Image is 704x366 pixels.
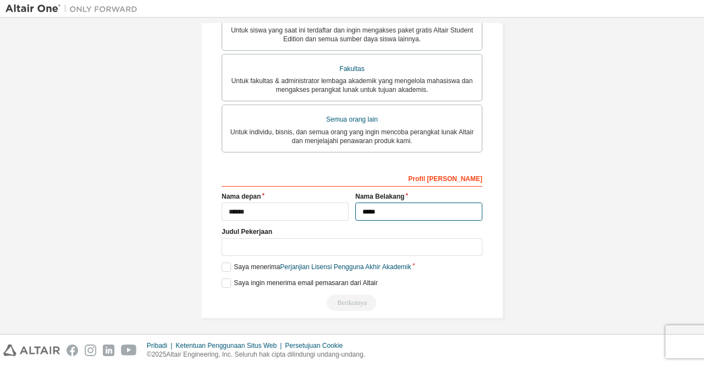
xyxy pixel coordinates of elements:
font: 2025 [152,351,167,358]
font: Saya menerima [234,263,280,271]
font: Saya ingin menerima email pemasaran dari Altair [234,279,377,287]
font: Semua orang lain [326,116,378,123]
font: Nama Belakang [355,193,404,200]
img: linkedin.svg [103,345,114,356]
font: Altair Engineering, Inc. Seluruh hak cipta dilindungi undang-undang. [166,351,365,358]
img: youtube.svg [121,345,137,356]
font: Persetujuan Cookie [285,342,343,349]
font: Untuk fakultas & administrator lembaga akademik yang mengelola mahasiswa dan mengakses perangkat ... [232,77,473,94]
img: instagram.svg [85,345,96,356]
font: © [147,351,152,358]
font: Untuk individu, bisnis, dan semua orang yang ingin mencoba perangkat lunak Altair dan menjelajahi... [230,128,474,145]
font: Akademik [382,263,411,271]
font: Ketentuan Penggunaan Situs Web [175,342,277,349]
img: altair_logo.svg [3,345,60,356]
img: Altair Satu [5,3,143,14]
font: Fakultas [339,65,364,73]
img: facebook.svg [67,345,78,356]
div: Read and acccept EULA to continue [222,294,482,311]
font: Pribadi [147,342,167,349]
font: Untuk siswa yang saat ini terdaftar dan ingin mengakses paket gratis Altair Student Edition dan s... [231,26,473,43]
font: Judul Pekerjaan [222,228,272,236]
font: Perjanjian Lisensi Pengguna Akhir [280,263,380,271]
font: Nama depan [222,193,261,200]
font: Profil [PERSON_NAME] [408,175,482,183]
